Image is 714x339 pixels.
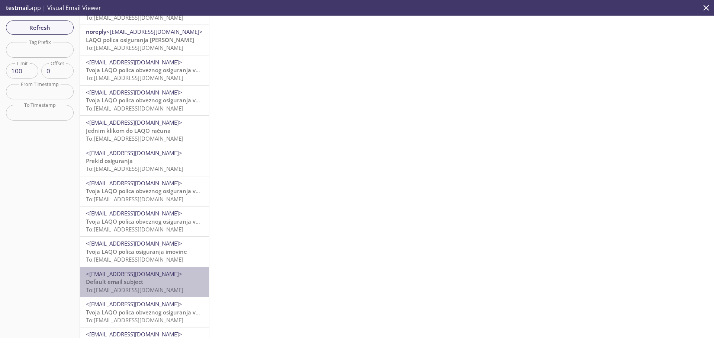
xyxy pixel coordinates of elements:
button: Refresh [6,20,74,35]
span: To: [EMAIL_ADDRESS][DOMAIN_NAME] [86,195,183,203]
span: To: [EMAIL_ADDRESS][DOMAIN_NAME] [86,316,183,324]
span: <[EMAIL_ADDRESS][DOMAIN_NAME]> [86,300,182,308]
div: <[EMAIL_ADDRESS][DOMAIN_NAME]>Tvoja LAQO polica obveznog osiguranja vozilaTo:[EMAIL_ADDRESS][DOMA... [80,176,209,206]
span: To: [EMAIL_ADDRESS][DOMAIN_NAME] [86,14,183,21]
span: Tvoja LAQO polica osiguranja imovine [86,248,187,255]
span: <[EMAIL_ADDRESS][DOMAIN_NAME]> [86,270,182,278]
span: Refresh [12,23,68,32]
span: noreply [86,28,106,35]
span: Default email subject [86,278,143,285]
span: To: [EMAIL_ADDRESS][DOMAIN_NAME] [86,74,183,81]
span: <[EMAIL_ADDRESS][DOMAIN_NAME]> [86,58,182,66]
span: Tvoja LAQO polica obveznog osiguranja vozila [86,96,208,104]
div: noreply<[EMAIL_ADDRESS][DOMAIN_NAME]>LAQO polica osiguranja [PERSON_NAME]To:[EMAIL_ADDRESS][DOMAI... [80,25,209,55]
span: <[EMAIL_ADDRESS][DOMAIN_NAME]> [86,149,182,157]
div: <[EMAIL_ADDRESS][DOMAIN_NAME]>Tvoja LAQO polica obveznog osiguranja vozilaTo:[EMAIL_ADDRESS][DOMA... [80,297,209,327]
span: <[EMAIL_ADDRESS][DOMAIN_NAME]> [86,210,182,217]
span: <[EMAIL_ADDRESS][DOMAIN_NAME]> [86,179,182,187]
span: To: [EMAIL_ADDRESS][DOMAIN_NAME] [86,286,183,294]
div: <[EMAIL_ADDRESS][DOMAIN_NAME]>Tvoja LAQO polica obveznog osiguranja vozilaTo:[EMAIL_ADDRESS][DOMA... [80,55,209,85]
span: Tvoja LAQO polica obveznog osiguranja vozila [86,66,208,74]
span: To: [EMAIL_ADDRESS][DOMAIN_NAME] [86,44,183,51]
span: To: [EMAIL_ADDRESS][DOMAIN_NAME] [86,165,183,172]
span: <[EMAIL_ADDRESS][DOMAIN_NAME]> [86,240,182,247]
span: To: [EMAIL_ADDRESS][DOMAIN_NAME] [86,105,183,112]
div: <[EMAIL_ADDRESS][DOMAIN_NAME]>Tvoja LAQO polica osiguranja imovineTo:[EMAIL_ADDRESS][DOMAIN_NAME] [80,237,209,266]
div: <[EMAIL_ADDRESS][DOMAIN_NAME]>Tvoja LAQO polica obveznog osiguranja vozilaTo:[EMAIL_ADDRESS][DOMA... [80,207,209,236]
span: Tvoja LAQO polica obveznog osiguranja vozila [86,308,208,316]
span: Tvoja LAQO polica obveznog osiguranja vozila [86,187,208,195]
span: <[EMAIL_ADDRESS][DOMAIN_NAME]> [86,330,182,338]
div: <[EMAIL_ADDRESS][DOMAIN_NAME]>Prekid osiguranjaTo:[EMAIL_ADDRESS][DOMAIN_NAME] [80,146,209,176]
span: <[EMAIL_ADDRESS][DOMAIN_NAME]> [106,28,203,35]
div: <[EMAIL_ADDRESS][DOMAIN_NAME]>Jednim klikom do LAQO računaTo:[EMAIL_ADDRESS][DOMAIN_NAME] [80,116,209,145]
div: <[EMAIL_ADDRESS][DOMAIN_NAME]>Tvoja LAQO polica obveznog osiguranja vozilaTo:[EMAIL_ADDRESS][DOMA... [80,86,209,115]
div: <[EMAIL_ADDRESS][DOMAIN_NAME]>Default email subjectTo:[EMAIL_ADDRESS][DOMAIN_NAME] [80,267,209,297]
span: <[EMAIL_ADDRESS][DOMAIN_NAME]> [86,89,182,96]
span: Jednim klikom do LAQO računa [86,127,171,134]
span: <[EMAIL_ADDRESS][DOMAIN_NAME]> [86,119,182,126]
span: To: [EMAIL_ADDRESS][DOMAIN_NAME] [86,256,183,263]
span: To: [EMAIL_ADDRESS][DOMAIN_NAME] [86,226,183,233]
span: Tvoja LAQO polica obveznog osiguranja vozila [86,218,208,225]
span: testmail [6,4,29,12]
span: Prekid osiguranja [86,157,133,164]
span: To: [EMAIL_ADDRESS][DOMAIN_NAME] [86,135,183,142]
span: LAQO polica osiguranja [PERSON_NAME] [86,36,194,44]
